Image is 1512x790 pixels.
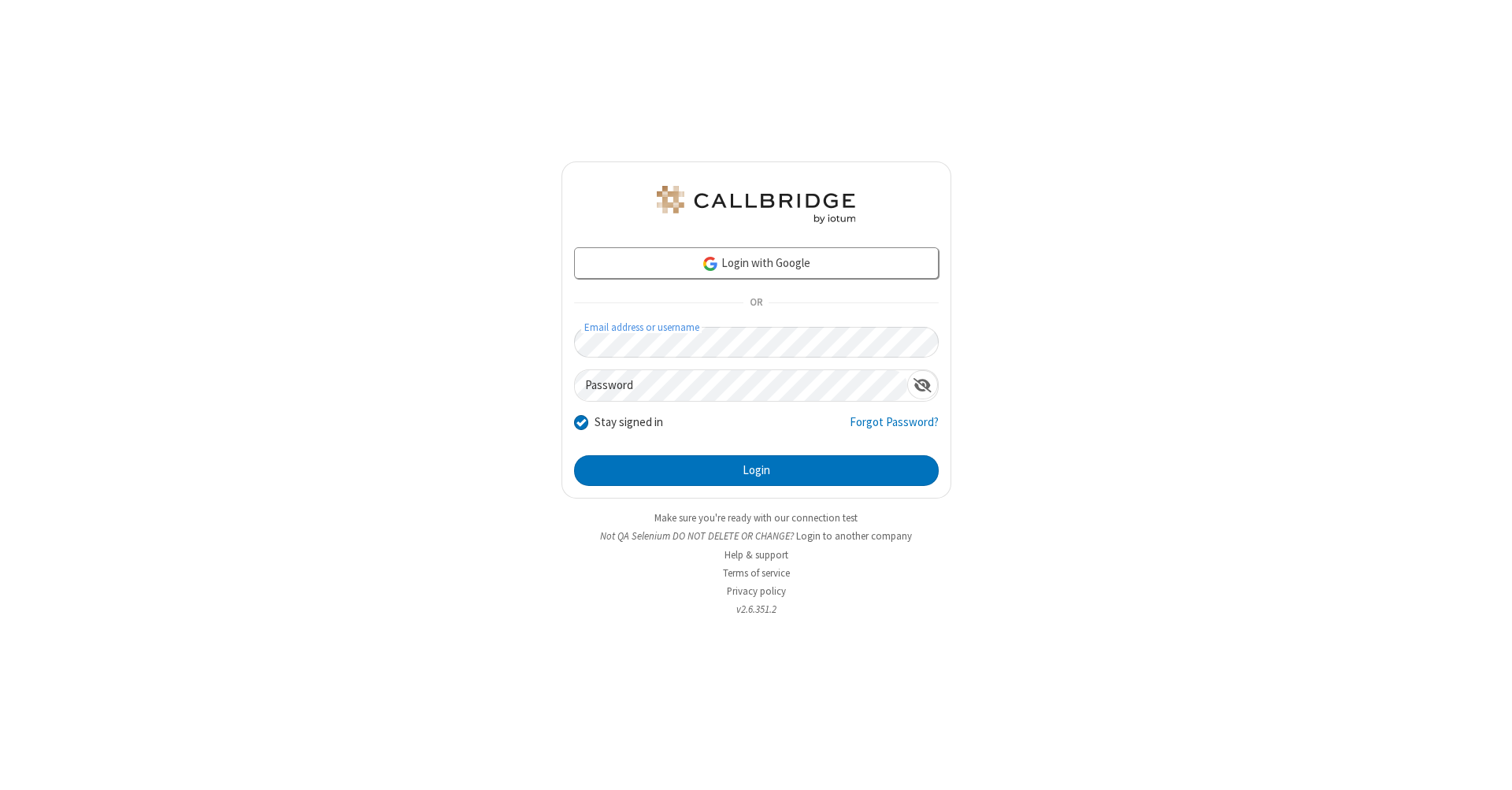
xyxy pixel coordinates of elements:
li: Not QA Selenium DO NOT DELETE OR CHANGE? [561,529,951,543]
input: Password [575,370,907,401]
a: Login with Google [574,247,939,279]
iframe: Chat [1473,749,1500,779]
span: OR [743,292,769,314]
a: Make sure you're ready with our connection test [654,511,858,525]
li: v2.6.351.2 [561,602,951,617]
a: Forgot Password? [850,414,939,443]
button: Login [574,455,939,487]
input: Email address or username [574,327,939,358]
a: Help & support [724,548,788,562]
label: Stay signed in [595,414,663,432]
a: Privacy policy [727,584,786,598]
div: Show password [907,370,938,399]
img: google-icon.png [702,255,719,273]
button: Login to another company [796,529,912,543]
a: Terms of service [723,566,790,580]
img: QA Selenium DO NOT DELETE OR CHANGE [654,186,858,224]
